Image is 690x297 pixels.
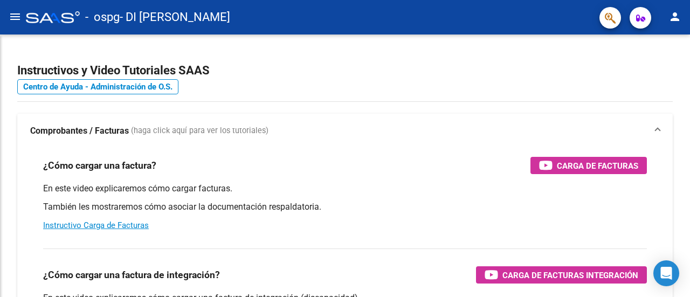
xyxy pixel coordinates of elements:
h2: Instructivos y Video Tutoriales SAAS [17,60,673,81]
mat-icon: menu [9,10,22,23]
span: - ospg [85,5,120,29]
a: Centro de Ayuda - Administración de O.S. [17,79,178,94]
h3: ¿Cómo cargar una factura? [43,158,156,173]
span: Carga de Facturas [557,159,638,172]
button: Carga de Facturas [530,157,647,174]
p: En este video explicaremos cómo cargar facturas. [43,183,647,195]
span: Carga de Facturas Integración [502,268,638,282]
p: También les mostraremos cómo asociar la documentación respaldatoria. [43,201,647,213]
span: (haga click aquí para ver los tutoriales) [131,125,268,137]
mat-expansion-panel-header: Comprobantes / Facturas (haga click aquí para ver los tutoriales) [17,114,673,148]
span: - DI [PERSON_NAME] [120,5,230,29]
a: Instructivo Carga de Facturas [43,220,149,230]
div: Open Intercom Messenger [653,260,679,286]
h3: ¿Cómo cargar una factura de integración? [43,267,220,282]
button: Carga de Facturas Integración [476,266,647,284]
mat-icon: person [668,10,681,23]
strong: Comprobantes / Facturas [30,125,129,137]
